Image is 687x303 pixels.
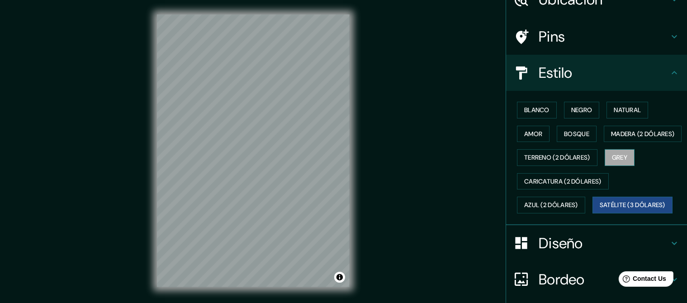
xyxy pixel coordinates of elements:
[539,28,669,46] h4: Pins
[592,197,673,213] button: Satélite (3 dólares)
[606,268,677,293] iframe: Help widget launcher
[564,102,600,118] button: Negro
[506,55,687,91] div: Estilo
[517,173,609,190] button: Caricatura (2 dólares)
[605,149,635,166] button: Grey
[517,102,557,118] button: Blanco
[517,197,585,213] button: Azul (2 dólares)
[506,225,687,261] div: Diseño
[506,19,687,55] div: Pins
[557,126,597,142] button: Bosque
[606,102,648,118] button: Natural
[517,126,550,142] button: Amor
[539,270,669,289] h4: Bordeo
[539,234,669,252] h4: Diseño
[506,261,687,298] div: Bordeo
[157,14,350,287] canvas: Mapa
[334,272,345,283] button: Atribución de choques
[517,149,597,166] button: Terreno (2 dólares)
[604,126,682,142] button: Madera (2 dólares)
[539,64,669,82] h4: Estilo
